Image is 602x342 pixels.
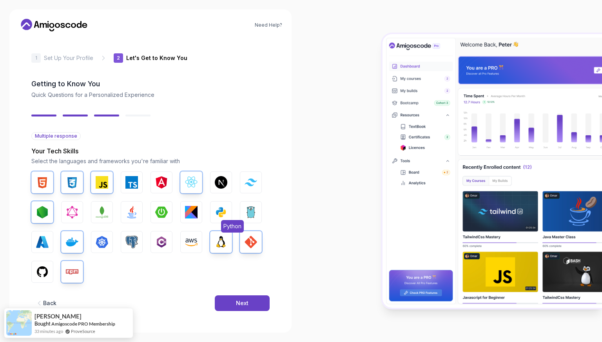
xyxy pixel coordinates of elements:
p: Select the languages and frameworks you're familiar with [31,157,270,165]
p: Your Tech Skills [31,146,270,156]
img: Linux [215,236,227,248]
img: Go [245,206,257,218]
button: Azure [31,231,53,253]
span: Multiple response [35,133,77,139]
img: JavaScript [96,176,108,189]
button: Linux [210,231,232,253]
img: React.js [185,176,198,189]
span: Bought [34,320,51,327]
img: Amigoscode Dashboard [383,34,602,308]
a: Amigoscode PRO Membership [51,321,115,327]
img: HTML [36,176,49,189]
button: PostgreSQL [121,231,143,253]
img: Docker [66,236,78,248]
button: Next [215,295,270,311]
div: Next [236,299,248,307]
p: Set Up Your Profile [44,54,93,62]
button: Kubernetes [91,231,113,253]
button: GitHub [31,261,53,283]
a: Need Help? [255,22,282,28]
button: Node.js [31,201,53,223]
button: React.js [180,171,202,193]
button: Npm [61,261,83,283]
a: Home link [19,19,89,31]
p: 2 [117,56,120,60]
img: Npm [66,266,78,278]
img: Java [125,206,138,218]
img: GitHub [36,266,49,278]
img: Spring Boot [155,206,168,218]
button: JavaScript [91,171,113,193]
img: Kubernetes [96,236,108,248]
button: Kotlin [180,201,202,223]
button: Back [31,295,60,311]
img: Azure [36,236,49,248]
img: Angular [155,176,168,189]
div: Back [43,299,56,307]
h2: Getting to Know You [31,78,270,89]
p: Quick Questions for a Personalized Experience [31,91,270,99]
img: CSS [66,176,78,189]
img: AWS [185,236,198,248]
img: PostgreSQL [125,236,138,248]
img: Tailwind CSS [245,178,257,186]
img: C# [155,236,168,248]
button: Go [240,201,262,223]
button: TypeScript [121,171,143,193]
button: HTML [31,171,53,193]
button: AWS [180,231,202,253]
span: [PERSON_NAME] [34,313,82,320]
button: C# [150,231,172,253]
button: Tailwind CSS [240,171,262,193]
button: CSS [61,171,83,193]
button: GraphQL [61,201,83,223]
button: Next.js [210,171,232,193]
img: Next.js [215,176,227,189]
button: Spring Boot [150,201,172,223]
img: GraphQL [66,206,78,218]
span: 33 minutes ago [34,328,63,335]
button: Angular [150,171,172,193]
img: Python [215,206,227,218]
img: MongoDB [96,206,108,218]
img: TypeScript [125,176,138,189]
img: Kotlin [185,206,198,218]
button: Docker [61,231,83,253]
img: provesource social proof notification image [6,310,32,336]
p: Let's Get to Know You [126,54,187,62]
img: Node.js [36,206,49,218]
button: GIT [240,231,262,253]
p: 1 [35,56,37,60]
img: GIT [245,236,257,248]
a: ProveSource [71,328,95,335]
button: Java [121,201,143,223]
span: Python [221,220,244,233]
button: PythonPython [210,201,232,223]
button: MongoDB [91,201,113,223]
